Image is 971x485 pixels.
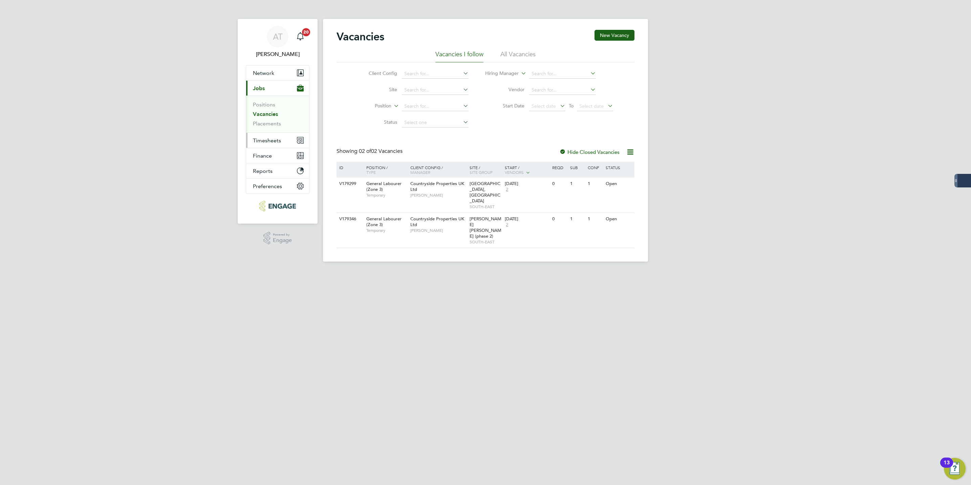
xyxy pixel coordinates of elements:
[358,119,397,125] label: Status
[409,162,468,178] div: Client Config /
[273,32,283,41] span: AT
[359,148,403,155] span: 02 Vacancies
[586,213,604,225] div: 1
[505,222,509,228] span: 2
[505,181,549,187] div: [DATE]
[470,181,500,204] span: [GEOGRAPHIC_DATA], [GEOGRAPHIC_DATA]
[253,101,275,108] a: Positions
[246,201,309,211] a: Go to home page
[337,148,404,155] div: Showing
[366,181,402,192] span: General Labourer (Zone 3)
[253,85,265,92] span: Jobs
[529,85,596,95] input: Search for...
[402,69,469,79] input: Search for...
[604,178,633,190] div: Open
[944,463,950,471] div: 13
[246,163,309,178] button: Reports
[359,148,371,155] span: 02 of
[253,168,273,174] span: Reports
[402,118,469,127] input: Select one
[604,162,633,173] div: Status
[551,213,568,225] div: 0
[352,103,391,109] label: Position
[366,228,407,233] span: Temporary
[529,69,596,79] input: Search for...
[586,162,604,173] div: Conf
[485,103,524,109] label: Start Date
[402,85,469,95] input: Search for...
[503,162,551,179] div: Start /
[338,178,361,190] div: V179299
[551,162,568,173] div: Reqd
[253,153,272,159] span: Finance
[246,96,309,133] div: Jobs
[361,162,409,178] div: Position /
[586,178,604,190] div: 1
[551,178,568,190] div: 0
[366,216,402,227] span: General Labourer (Zone 3)
[253,183,282,189] span: Preferences
[410,181,464,192] span: Countryside Properties UK Ltd
[470,239,502,245] span: SOUTH-EAST
[358,70,397,76] label: Client Config
[253,137,281,144] span: Timesheets
[246,179,309,194] button: Preferences
[246,148,309,163] button: Finance
[246,26,309,58] a: AT[PERSON_NAME]
[568,213,586,225] div: 1
[559,149,620,155] label: Hide Closed Vacancies
[366,169,376,175] span: Type
[253,120,281,127] a: Placements
[568,162,586,173] div: Sub
[470,216,501,239] span: [PERSON_NAME] [PERSON_NAME] (phase 2)
[410,193,466,198] span: [PERSON_NAME]
[273,238,292,243] span: Engage
[568,178,586,190] div: 1
[338,162,361,173] div: ID
[480,70,519,77] label: Hiring Manager
[604,213,633,225] div: Open
[273,232,292,238] span: Powered by
[468,162,503,178] div: Site /
[500,50,536,62] li: All Vacancies
[302,28,310,36] span: 20
[253,70,274,76] span: Network
[338,213,361,225] div: V179346
[944,458,966,480] button: Open Resource Center, 13 new notifications
[579,103,604,109] span: Select date
[246,133,309,148] button: Timesheets
[410,216,464,227] span: Countryside Properties UK Ltd
[246,65,309,80] button: Network
[435,50,483,62] li: Vacancies I follow
[595,30,634,41] button: New Vacancy
[402,102,469,111] input: Search for...
[485,86,524,93] label: Vendor
[263,232,292,245] a: Powered byEngage
[470,204,502,209] span: SOUTH-EAST
[337,30,384,43] h2: Vacancies
[410,169,430,175] span: Manager
[470,169,493,175] span: Site Group
[505,216,549,222] div: [DATE]
[294,26,307,47] a: 20
[259,201,296,211] img: konnectrecruit-logo-retina.png
[238,19,318,224] nav: Main navigation
[505,187,509,193] span: 2
[410,228,466,233] span: [PERSON_NAME]
[366,193,407,198] span: Temporary
[358,86,397,93] label: Site
[253,111,278,117] a: Vacancies
[505,169,524,175] span: Vendors
[246,50,309,58] span: Amelia Taylor
[246,81,309,96] button: Jobs
[532,103,556,109] span: Select date
[567,101,576,110] span: To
